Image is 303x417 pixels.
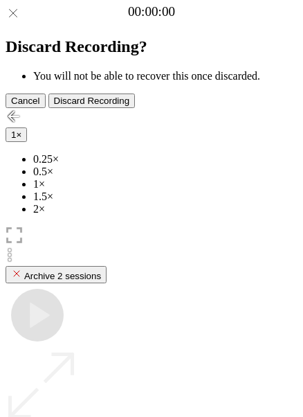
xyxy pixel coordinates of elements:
li: 0.5× [33,166,297,178]
li: 1.5× [33,190,297,203]
h2: Discard Recording? [6,37,297,56]
li: 2× [33,203,297,215]
button: Archive 2 sessions [6,266,107,283]
div: Archive 2 sessions [11,268,101,281]
li: 1× [33,178,297,190]
span: 1 [11,130,16,140]
li: 0.25× [33,153,297,166]
li: You will not be able to recover this once discarded. [33,70,297,82]
button: 1× [6,127,27,142]
a: 00:00:00 [128,4,175,19]
button: Discard Recording [48,94,136,108]
button: Cancel [6,94,46,108]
